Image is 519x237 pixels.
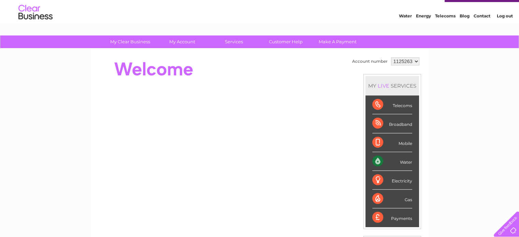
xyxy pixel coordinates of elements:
[416,29,431,34] a: Energy
[99,4,421,33] div: Clear Business is a trading name of Verastar Limited (registered in [GEOGRAPHIC_DATA] No. 3667643...
[435,29,456,34] a: Telecoms
[390,3,437,12] a: 0333 014 3131
[154,35,210,48] a: My Account
[496,29,513,34] a: Log out
[372,133,412,152] div: Mobile
[372,114,412,133] div: Broadband
[399,29,412,34] a: Water
[474,29,490,34] a: Contact
[350,56,389,67] td: Account number
[376,83,391,89] div: LIVE
[18,18,53,39] img: logo.png
[372,171,412,190] div: Electricity
[460,29,470,34] a: Blog
[372,208,412,227] div: Payments
[372,95,412,114] div: Telecoms
[258,35,314,48] a: Customer Help
[372,190,412,208] div: Gas
[102,35,158,48] a: My Clear Business
[206,35,262,48] a: Services
[372,152,412,171] div: Water
[365,76,419,95] div: MY SERVICES
[309,35,366,48] a: Make A Payment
